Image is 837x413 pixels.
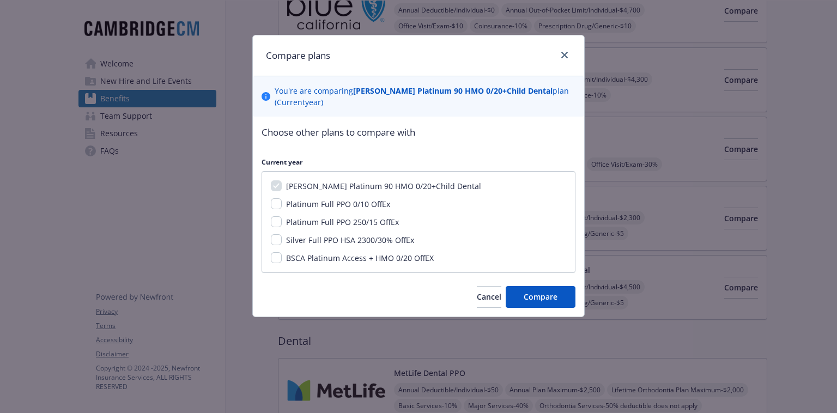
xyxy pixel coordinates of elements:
button: Compare [506,286,575,308]
span: Cancel [477,291,501,302]
span: Platinum Full PPO 250/15 OffEx [286,217,399,227]
h1: Compare plans [266,48,330,63]
p: You ' re are comparing plan ( Current year) [275,85,575,108]
a: close [558,48,571,62]
b: [PERSON_NAME] Platinum 90 HMO 0/20+Child Dental [353,86,553,96]
span: [PERSON_NAME] Platinum 90 HMO 0/20+Child Dental [286,181,481,191]
span: Platinum Full PPO 0/10 OffEx [286,199,390,209]
span: Silver Full PPO HSA 2300/30% OffEx [286,235,414,245]
p: Choose other plans to compare with [262,125,575,139]
p: Current year [262,157,575,167]
button: Cancel [477,286,501,308]
span: Compare [524,291,557,302]
span: BSCA Platinum Access + HMO 0/20 OffEX [286,253,434,263]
